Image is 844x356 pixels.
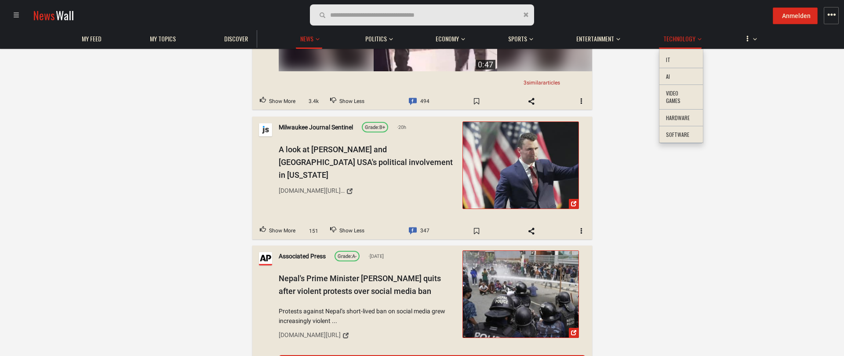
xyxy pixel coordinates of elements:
button: News [296,26,322,49]
button: Anmelden [773,7,818,24]
span: Anmelden [782,12,811,19]
button: Downvote [323,93,372,110]
div: 0:47 [476,60,495,70]
span: Nepal's Prime Minister [PERSON_NAME] quits after violent protests over social media ban [279,274,441,296]
img: Nepal's Prime Minister Oli quits after violent protests over social media ... [462,251,578,338]
a: Associated Press [279,252,326,261]
span: Grade: [365,125,379,130]
div: [DOMAIN_NAME][URL] [279,330,341,340]
img: Profile picture of Milwaukee Journal Sentinel [259,123,272,136]
li: Video Games [659,85,703,110]
span: Bookmark [464,95,489,109]
span: Bookmark [464,224,489,238]
span: Show More [269,225,295,237]
button: Sports [504,26,533,48]
a: Entertainment [572,30,618,48]
span: Sports [508,35,527,43]
button: Downvote [323,223,372,239]
a: Economy [431,30,463,48]
span: Show More [269,96,295,107]
div: A- [338,253,357,261]
span: My Feed [82,35,102,43]
span: 347 [420,225,429,237]
img: Profile picture of Associated Press [259,252,272,265]
button: Economy [431,26,465,48]
span: 3 articles [524,80,560,86]
li: AI [659,68,703,85]
a: News [296,30,318,48]
li: IT [659,51,703,69]
button: Politics [361,26,393,48]
span: [DATE] [368,253,384,261]
span: Show Less [339,225,364,237]
button: Upvote [252,93,303,110]
span: News [33,7,55,23]
a: A look at Charlie Kirk and Turning Point USA's political involvement in ... [462,121,578,209]
span: News [300,35,313,43]
span: Technology [663,35,695,43]
span: 3.4k [306,97,321,106]
span: Show Less [339,96,364,107]
a: Comment [401,93,437,110]
span: 494 [420,96,429,107]
span: similar [527,80,543,86]
a: Grade:B+ [362,122,388,132]
a: Politics [361,30,391,48]
span: Politics [365,35,387,43]
span: My topics [150,35,176,43]
span: A look at [PERSON_NAME] and [GEOGRAPHIC_DATA] USA's political involvement in [US_STATE] [279,145,453,180]
span: 151 [306,227,321,235]
a: 3similararticles [520,79,564,88]
span: Entertainment [576,35,614,43]
a: [DOMAIN_NAME][URL] [279,328,456,343]
div: B+ [365,124,385,132]
a: Comment [401,223,437,239]
button: Entertainment [572,26,620,48]
a: Milwaukee Journal Sentinel [279,122,353,132]
a: Sports [504,30,531,48]
span: Grade: [338,254,352,260]
a: NewsWall [33,7,74,23]
a: Grade:A- [335,251,360,261]
span: Discover [224,35,248,43]
span: Wall [56,7,74,23]
li: Software [659,126,703,143]
span: 20h [397,123,406,131]
span: Protests against Nepal’s short-lived ban on social media grew increasingly violent ... [279,306,456,326]
span: Economy [436,35,459,43]
button: Technology [659,26,702,49]
li: Hardware [659,110,703,127]
span: Share [518,95,544,109]
a: [DOMAIN_NAME][URL][PERSON_NAME][US_STATE] [279,184,456,198]
img: A look at Charlie Kirk and Turning Point USA's political involvement in ... [462,122,578,209]
span: Share [518,224,544,238]
a: Technology [659,30,700,48]
button: Upvote [252,223,303,239]
div: [DOMAIN_NAME][URL][PERSON_NAME][US_STATE] [279,186,345,195]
